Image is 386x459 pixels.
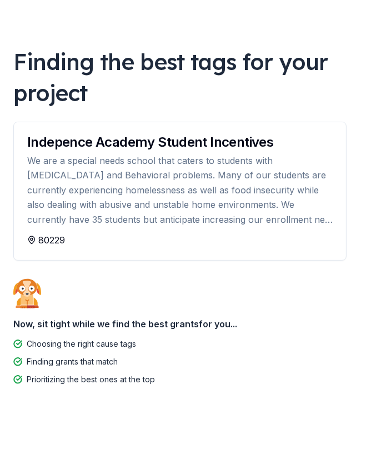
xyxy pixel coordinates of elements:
div: Now, sit tight while we find the best grants for you... [13,313,373,335]
div: 80229 [27,233,333,247]
img: Dog waiting patiently [13,278,41,308]
div: Choosing the right cause tags [27,337,136,351]
div: Finding grants that match [27,355,118,368]
div: Indepence Academy Student Incentives [27,136,333,149]
div: Prioritizing the best ones at the top [27,373,155,386]
div: We are a special needs school that caters to students with [MEDICAL_DATA] and Behavioral problems... [27,153,333,227]
div: Finding the best tags for your project [13,46,373,108]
